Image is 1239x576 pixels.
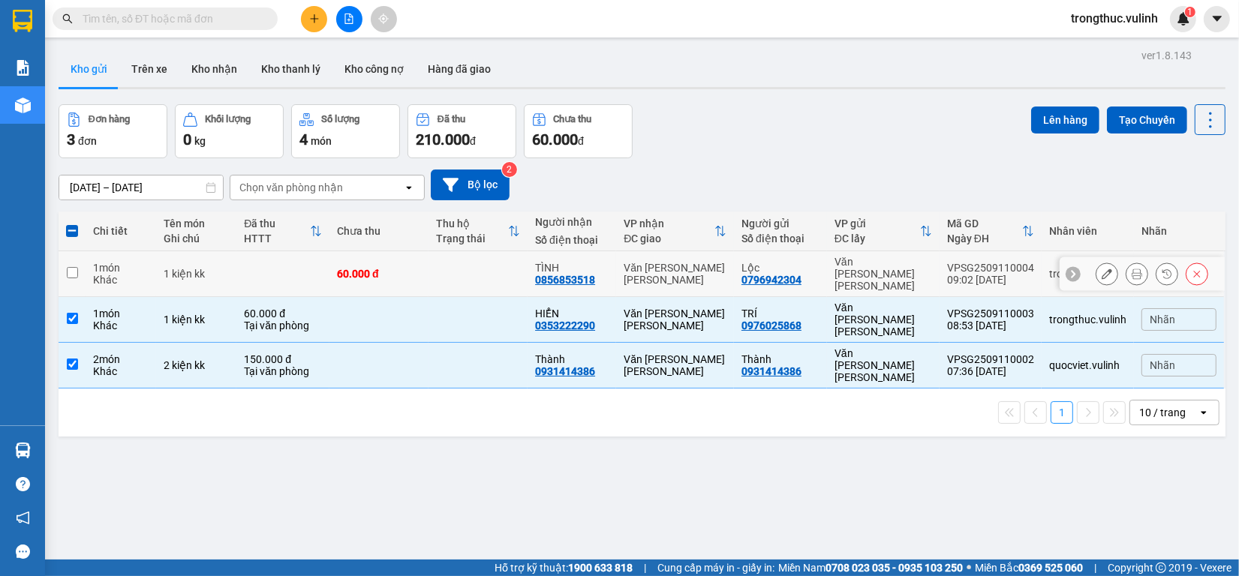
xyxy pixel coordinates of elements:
button: Tạo Chuyến [1107,106,1187,133]
span: plus [309,13,320,24]
span: 60.000 [532,130,578,148]
button: Kho thanh lý [249,51,332,87]
div: 09:02 [DATE] [947,274,1034,286]
span: aim [378,13,389,24]
div: Tên món [164,217,230,229]
button: caret-down [1204,6,1230,32]
div: 2 món [93,353,149,365]
div: Tại văn phòng [244,365,322,377]
div: ĐC lấy [835,232,920,244]
div: Khác [93,319,149,331]
div: VP gửi [835,217,920,229]
span: kg [194,135,206,147]
button: plus [301,6,327,32]
img: warehouse-icon [15,442,31,458]
div: Khác [93,274,149,286]
svg: open [1198,406,1210,418]
span: Nhãn [1150,359,1175,371]
span: đơn [78,135,97,147]
div: trongthuc.vulinh [1049,313,1126,325]
div: HIỂN [535,307,609,319]
div: VPSG2509110004 [947,262,1034,274]
div: Văn [PERSON_NAME] [PERSON_NAME] [835,256,932,292]
div: trongthuc.vulinh [1049,268,1126,280]
div: quocviet.vulinh [1049,359,1126,371]
div: Chi tiết [93,225,149,237]
span: search [62,13,73,24]
div: VPSG2509110002 [947,353,1034,365]
button: Đơn hàng3đơn [59,104,167,158]
button: 1 [1051,401,1073,424]
div: ĐC giao [624,232,714,244]
div: 150.000 đ [244,353,322,365]
input: Select a date range. [59,175,223,199]
div: Đơn hàng [89,114,130,124]
div: Tại văn phòng [244,319,322,331]
div: TÌNH [535,262,609,274]
div: Nhân viên [1049,225,1126,237]
div: Ngày ĐH [947,232,1022,244]
div: Người gửi [741,217,819,229]
div: Mã GD [947,217,1022,229]
th: Toggle SortBy [429,211,528,251]
span: Cung cấp máy in - giấy in: [657,559,774,576]
span: | [1094,559,1096,576]
span: đ [578,135,584,147]
button: Kho công nợ [332,51,416,87]
div: Đã thu [438,114,465,124]
div: ver 1.8.143 [1141,47,1192,64]
button: file-add [336,6,362,32]
span: 210.000 [416,130,470,148]
div: Thành [535,353,609,365]
div: Văn [PERSON_NAME] [PERSON_NAME] [624,307,726,331]
img: warehouse-icon [15,97,31,113]
div: 1 món [93,262,149,274]
th: Toggle SortBy [827,211,940,251]
span: question-circle [16,477,30,491]
div: Khối lượng [205,114,251,124]
div: Văn [PERSON_NAME] [PERSON_NAME] [624,353,726,377]
span: file-add [344,13,354,24]
button: Bộ lọc [431,169,510,200]
span: đ [470,135,476,147]
button: Số lượng4món [291,104,400,158]
img: icon-new-feature [1177,12,1190,25]
div: Văn [PERSON_NAME] [PERSON_NAME] [835,301,932,337]
div: Đã thu [244,217,310,229]
strong: 0708 023 035 - 0935 103 250 [825,562,963,574]
span: ⚪️ [967,565,971,571]
span: 3 [67,130,75,148]
div: 1 kiện kk [164,313,230,325]
div: TRÍ [741,307,819,319]
div: 60.000 đ [244,307,322,319]
div: Ghi chú [164,232,230,244]
span: trongthuc.vulinh [1059,9,1170,28]
div: Văn [PERSON_NAME] [PERSON_NAME] [835,347,932,383]
strong: 1900 633 818 [568,562,633,574]
div: 1 món [93,307,149,319]
button: aim [371,6,397,32]
span: 1 [1187,7,1192,17]
button: Chưa thu60.000đ [524,104,633,158]
div: 0353222290 [535,319,595,331]
div: 0796942304 [741,274,801,286]
button: Đã thu210.000đ [407,104,516,158]
button: Trên xe [119,51,179,87]
span: 0 [183,130,191,148]
div: 0856853518 [535,274,595,286]
th: Toggle SortBy [616,211,734,251]
div: Lộc [741,262,819,274]
button: Lên hàng [1031,106,1099,133]
div: 07:36 [DATE] [947,365,1034,377]
span: | [644,559,646,576]
th: Toggle SortBy [236,211,329,251]
div: 0976025868 [741,319,801,331]
span: Hỗ trợ kỹ thuật: [495,559,633,576]
span: Nhãn [1150,313,1175,325]
span: 4 [299,130,308,148]
span: Miền Bắc [975,559,1083,576]
span: món [311,135,332,147]
span: notification [16,511,30,525]
svg: open [403,181,415,193]
button: Hàng đã giao [416,51,503,87]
